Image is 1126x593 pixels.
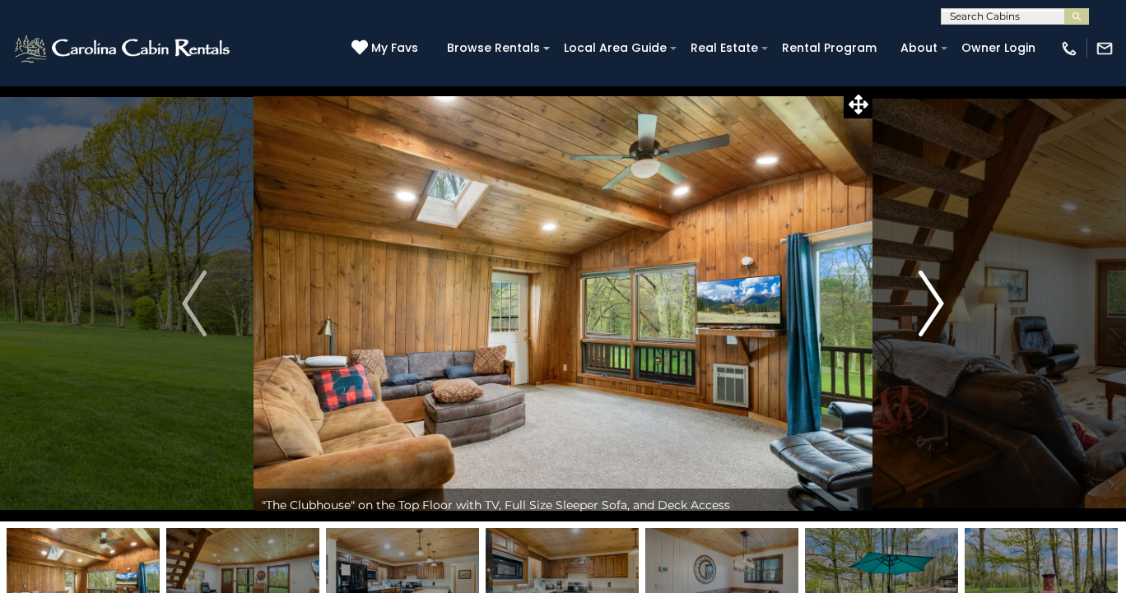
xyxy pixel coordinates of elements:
[351,39,422,58] a: My Favs
[919,271,944,336] img: arrow
[1060,39,1078,58] img: phone-regular-white.png
[182,271,207,336] img: arrow
[872,86,990,521] button: Next
[556,35,675,61] a: Local Area Guide
[12,32,235,65] img: White-1-2.png
[892,35,946,61] a: About
[953,35,1044,61] a: Owner Login
[774,35,885,61] a: Rental Program
[439,35,548,61] a: Browse Rentals
[136,86,254,521] button: Previous
[371,39,418,57] span: My Favs
[1096,39,1114,58] img: mail-regular-white.png
[254,489,872,521] div: "The Clubhouse" on the Top Floor with TV, Full Size Sleeper Sofa, and Deck Access
[682,35,766,61] a: Real Estate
